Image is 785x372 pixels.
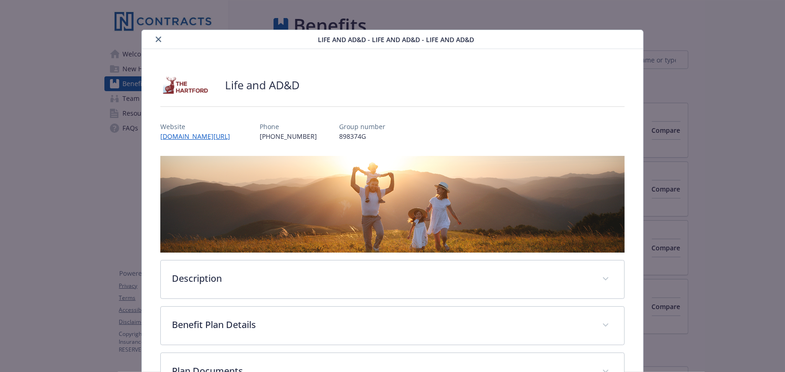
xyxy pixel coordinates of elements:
[339,122,385,131] p: Group number
[339,131,385,141] p: 898374G
[160,156,625,253] img: banner
[153,34,164,45] button: close
[160,132,237,141] a: [DOMAIN_NAME][URL]
[161,307,624,345] div: Benefit Plan Details
[260,131,317,141] p: [PHONE_NUMBER]
[225,77,299,93] h2: Life and AD&D
[172,272,591,285] p: Description
[260,122,317,131] p: Phone
[172,318,591,332] p: Benefit Plan Details
[160,122,237,131] p: Website
[161,260,624,298] div: Description
[318,35,475,44] span: Life and AD&D - Life and AD&D - Life and AD&D
[160,71,216,99] img: Hartford Insurance Group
